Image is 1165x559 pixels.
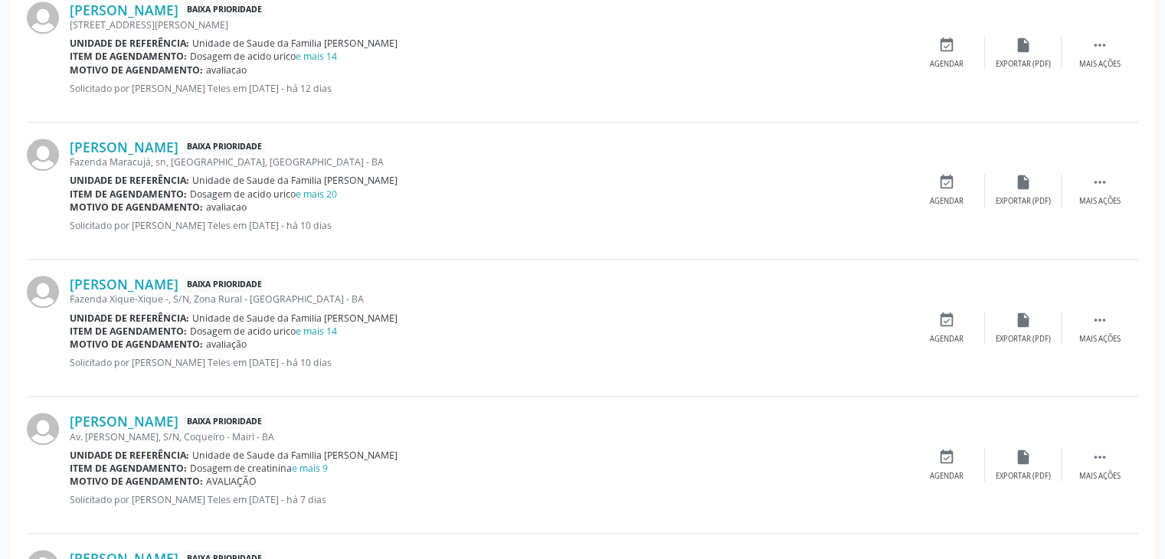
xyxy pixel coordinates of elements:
i: insert_drive_file [1015,174,1032,191]
a: e mais 14 [296,325,337,338]
b: Item de agendamento: [70,325,187,338]
i: event_available [938,37,955,54]
span: Unidade de Saude da Familia [PERSON_NAME] [192,312,398,325]
i:  [1091,174,1108,191]
span: Dosagem de acido urico [190,325,337,338]
i: event_available [938,312,955,329]
span: Dosagem de acido urico [190,50,337,63]
span: Dosagem de acido urico [190,188,337,201]
div: Agendar [930,471,964,482]
div: Agendar [930,334,964,345]
div: [STREET_ADDRESS][PERSON_NAME] [70,18,908,31]
a: [PERSON_NAME] [70,2,178,18]
span: Baixa Prioridade [184,414,265,430]
i:  [1091,449,1108,466]
b: Unidade de referência: [70,174,189,187]
b: Item de agendamento: [70,462,187,475]
div: Mais ações [1079,334,1121,345]
div: Exportar (PDF) [996,334,1051,345]
div: Agendar [930,59,964,70]
span: Dosagem de creatinina [190,462,328,475]
div: Exportar (PDF) [996,196,1051,207]
div: Agendar [930,196,964,207]
i: insert_drive_file [1015,312,1032,329]
span: Baixa Prioridade [184,139,265,155]
a: e mais 20 [296,188,337,201]
p: Solicitado por [PERSON_NAME] Teles em [DATE] - há 10 dias [70,219,908,232]
div: Exportar (PDF) [996,59,1051,70]
b: Motivo de agendamento: [70,475,203,488]
img: img [27,2,59,34]
div: Mais ações [1079,471,1121,482]
b: Item de agendamento: [70,188,187,201]
b: Unidade de referência: [70,37,189,50]
a: e mais 14 [296,50,337,63]
span: avaliacao [206,64,247,77]
span: Unidade de Saude da Familia [PERSON_NAME] [192,174,398,187]
span: avaliação [206,338,247,351]
i: event_available [938,174,955,191]
div: Fazenda Xique-Xique -, S/N, Zona Rural - [GEOGRAPHIC_DATA] - BA [70,293,908,306]
span: Baixa Prioridade [184,2,265,18]
img: img [27,139,59,171]
span: Unidade de Saude da Familia [PERSON_NAME] [192,37,398,50]
i: insert_drive_file [1015,449,1032,466]
a: [PERSON_NAME] [70,413,178,430]
div: Fazenda Maracujá, sn, [GEOGRAPHIC_DATA], [GEOGRAPHIC_DATA] - BA [70,155,908,168]
img: img [27,413,59,445]
p: Solicitado por [PERSON_NAME] Teles em [DATE] - há 12 dias [70,82,908,95]
p: Solicitado por [PERSON_NAME] Teles em [DATE] - há 7 dias [70,493,908,506]
b: Motivo de agendamento: [70,64,203,77]
b: Motivo de agendamento: [70,338,203,351]
a: [PERSON_NAME] [70,139,178,155]
a: e mais 9 [292,462,328,475]
b: Unidade de referência: [70,312,189,325]
i: insert_drive_file [1015,37,1032,54]
p: Solicitado por [PERSON_NAME] Teles em [DATE] - há 10 dias [70,356,908,369]
i:  [1091,312,1108,329]
img: img [27,276,59,308]
b: Motivo de agendamento: [70,201,203,214]
div: Mais ações [1079,196,1121,207]
a: [PERSON_NAME] [70,276,178,293]
span: Baixa Prioridade [184,276,265,293]
div: Mais ações [1079,59,1121,70]
i: event_available [938,449,955,466]
div: Exportar (PDF) [996,471,1051,482]
div: Av. [PERSON_NAME], S/N, Coqueiro - Mairi - BA [70,430,908,443]
i:  [1091,37,1108,54]
span: Unidade de Saude da Familia [PERSON_NAME] [192,449,398,462]
b: Unidade de referência: [70,449,189,462]
span: AVALIAÇÃO [206,475,257,488]
span: avaliacao [206,201,247,214]
b: Item de agendamento: [70,50,187,63]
